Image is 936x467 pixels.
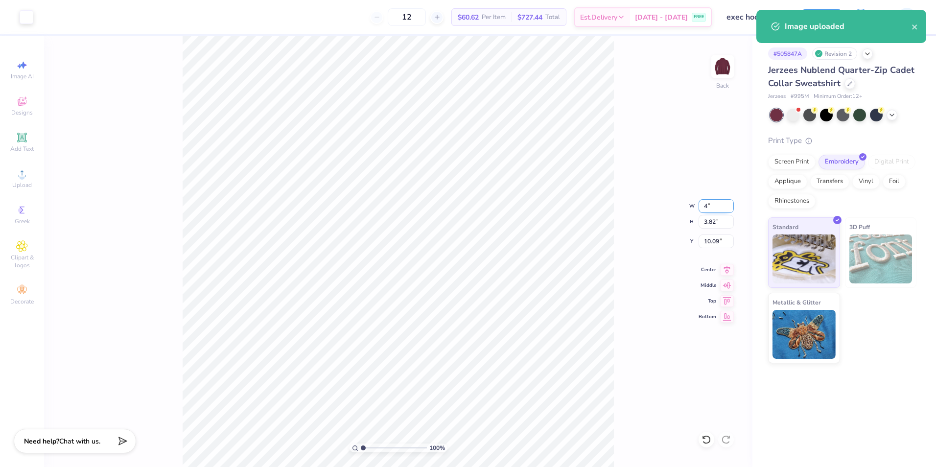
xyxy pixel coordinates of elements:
div: Foil [883,174,906,189]
span: Add Text [10,145,34,153]
span: Chat with us. [59,437,100,446]
span: Bottom [699,313,716,320]
span: Center [699,266,716,273]
div: Embroidery [819,155,865,169]
span: Total [545,12,560,23]
div: Revision 2 [812,47,857,60]
div: Applique [768,174,807,189]
div: Transfers [810,174,849,189]
img: 3D Puff [849,234,913,283]
div: Digital Print [868,155,915,169]
div: # 505847A [768,47,807,60]
span: Upload [12,181,32,189]
span: Minimum Order: 12 + [814,93,863,101]
img: Metallic & Glitter [772,310,836,359]
div: Print Type [768,135,916,146]
div: Screen Print [768,155,816,169]
span: Decorate [10,298,34,305]
span: Jerzees [768,93,786,101]
span: Clipart & logos [5,254,39,269]
img: Standard [772,234,836,283]
span: Est. Delivery [580,12,617,23]
span: 100 % [429,444,445,452]
strong: Need help? [24,437,59,446]
span: Middle [699,282,716,289]
span: FREE [694,14,704,21]
span: [DATE] - [DATE] [635,12,688,23]
span: Greek [15,217,30,225]
span: $60.62 [458,12,479,23]
span: Top [699,298,716,304]
input: – – [388,8,426,26]
div: Rhinestones [768,194,816,209]
div: Image uploaded [785,21,912,32]
span: # 995M [791,93,809,101]
div: Back [716,81,729,90]
div: Vinyl [852,174,880,189]
span: Metallic & Glitter [772,297,821,307]
img: Back [713,57,732,76]
button: close [912,21,918,32]
input: Untitled Design [719,7,791,27]
span: $727.44 [517,12,542,23]
span: 3D Puff [849,222,870,232]
span: Per Item [482,12,506,23]
span: Image AI [11,72,34,80]
span: Jerzees Nublend Quarter-Zip Cadet Collar Sweatshirt [768,64,914,89]
span: Designs [11,109,33,117]
span: Standard [772,222,798,232]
